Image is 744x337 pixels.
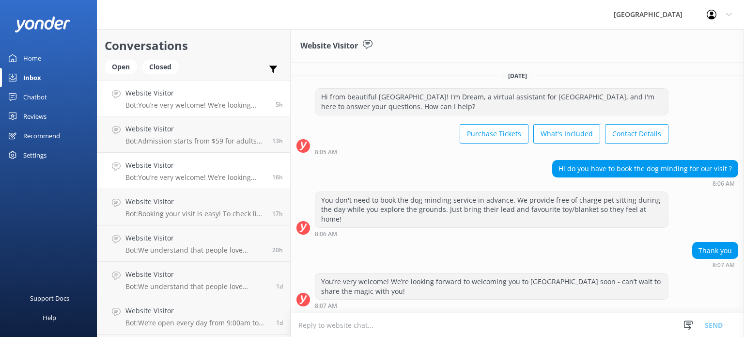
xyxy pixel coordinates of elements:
[692,261,738,268] div: Sep 01 2025 08:07am (UTC +10:00) Australia/Brisbane
[125,124,265,134] h4: Website Visitor
[23,87,47,107] div: Chatbot
[605,124,668,144] button: Contact Details
[272,246,283,254] span: Aug 31 2025 04:38pm (UTC +10:00) Australia/Brisbane
[97,116,290,153] a: Website VisitorBot:Admission starts from $59 for adults and $33 for children (ages [DEMOGRAPHIC_D...
[125,269,269,280] h4: Website Visitor
[553,160,738,177] div: Hi do you have to book the dog minding for our visit ?
[125,137,265,145] p: Bot: Admission starts from $59 for adults and $33 for children (ages [DEMOGRAPHIC_DATA]), and tha...
[552,180,738,187] div: Sep 01 2025 08:06am (UTC +10:00) Australia/Brisbane
[97,225,290,262] a: Website VisitorBot:We understand that people love travelling with their furry friends – so do we!...
[23,48,41,68] div: Home
[43,308,56,327] div: Help
[713,181,735,187] strong: 8:06 AM
[97,262,290,298] a: Website VisitorBot:We understand that people love travelling with their furry friends – so do we!...
[125,282,269,291] p: Bot: We understand that people love travelling with their furry friends – so do we! But unfortuna...
[125,305,269,316] h4: Website Visitor
[105,61,142,72] a: Open
[315,302,668,309] div: Sep 01 2025 08:07am (UTC +10:00) Australia/Brisbane
[97,298,290,335] a: Website VisitorBot:We’re open every day from 9:00am to 7:30pm, giving you plenty of time to explo...
[300,40,358,52] h3: Website Visitor
[276,100,283,109] span: Sep 01 2025 08:07am (UTC +10:00) Australia/Brisbane
[276,319,283,327] span: Aug 31 2025 10:18am (UTC +10:00) Australia/Brisbane
[460,124,528,144] button: Purchase Tickets
[142,61,184,72] a: Closed
[315,149,337,155] strong: 8:05 AM
[533,124,600,144] button: What's Included
[97,80,290,116] a: Website VisitorBot:You’re very welcome! We’re looking forward to welcoming you to [GEOGRAPHIC_DAT...
[125,246,265,255] p: Bot: We understand that people love travelling with their furry friends – so do we! But unfortuna...
[315,303,337,309] strong: 8:07 AM
[276,282,283,290] span: Aug 31 2025 12:27pm (UTC +10:00) Australia/Brisbane
[142,60,179,74] div: Closed
[97,189,290,225] a: Website VisitorBot:Booking your visit is easy! To check live availability and grab your tickets, ...
[23,107,46,126] div: Reviews
[105,36,283,55] h2: Conversations
[502,72,533,80] span: [DATE]
[30,289,69,308] div: Support Docs
[315,230,668,237] div: Sep 01 2025 08:06am (UTC +10:00) Australia/Brisbane
[97,153,290,189] a: Website VisitorBot:You’re very welcome! We’re looking forward to welcoming you to [GEOGRAPHIC_DAT...
[125,196,265,207] h4: Website Visitor
[23,126,60,145] div: Recommend
[125,233,265,243] h4: Website Visitor
[272,173,283,181] span: Aug 31 2025 08:31pm (UTC +10:00) Australia/Brisbane
[693,242,738,259] div: Thank you
[23,68,41,87] div: Inbox
[315,273,668,299] div: You’re very welcome! We’re looking forward to welcoming you to [GEOGRAPHIC_DATA] soon - can’t wai...
[272,209,283,218] span: Aug 31 2025 07:41pm (UTC +10:00) Australia/Brisbane
[315,148,668,155] div: Sep 01 2025 08:05am (UTC +10:00) Australia/Brisbane
[713,262,735,268] strong: 8:07 AM
[125,160,265,171] h4: Website Visitor
[105,60,137,74] div: Open
[125,101,268,110] p: Bot: You’re very welcome! We’re looking forward to welcoming you to [GEOGRAPHIC_DATA] soon - can’...
[315,89,668,114] div: Hi from beautiful [GEOGRAPHIC_DATA]! I'm Dream, a virtual assistant for [GEOGRAPHIC_DATA], and I'...
[125,88,268,98] h4: Website Visitor
[125,319,269,327] p: Bot: We’re open every day from 9:00am to 7:30pm, giving you plenty of time to explore and enjoy t...
[272,137,283,145] span: Sep 01 2025 12:04am (UTC +10:00) Australia/Brisbane
[315,192,668,227] div: You don't need to book the dog minding service in advance. We provide free of charge pet sitting ...
[15,16,70,32] img: yonder-white-logo.png
[315,231,337,237] strong: 8:06 AM
[125,209,265,218] p: Bot: Booking your visit is easy! To check live availability and grab your tickets, visit [URL][DO...
[125,173,265,182] p: Bot: You’re very welcome! We’re looking forward to welcoming you to [GEOGRAPHIC_DATA] soon - can’...
[23,145,46,165] div: Settings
